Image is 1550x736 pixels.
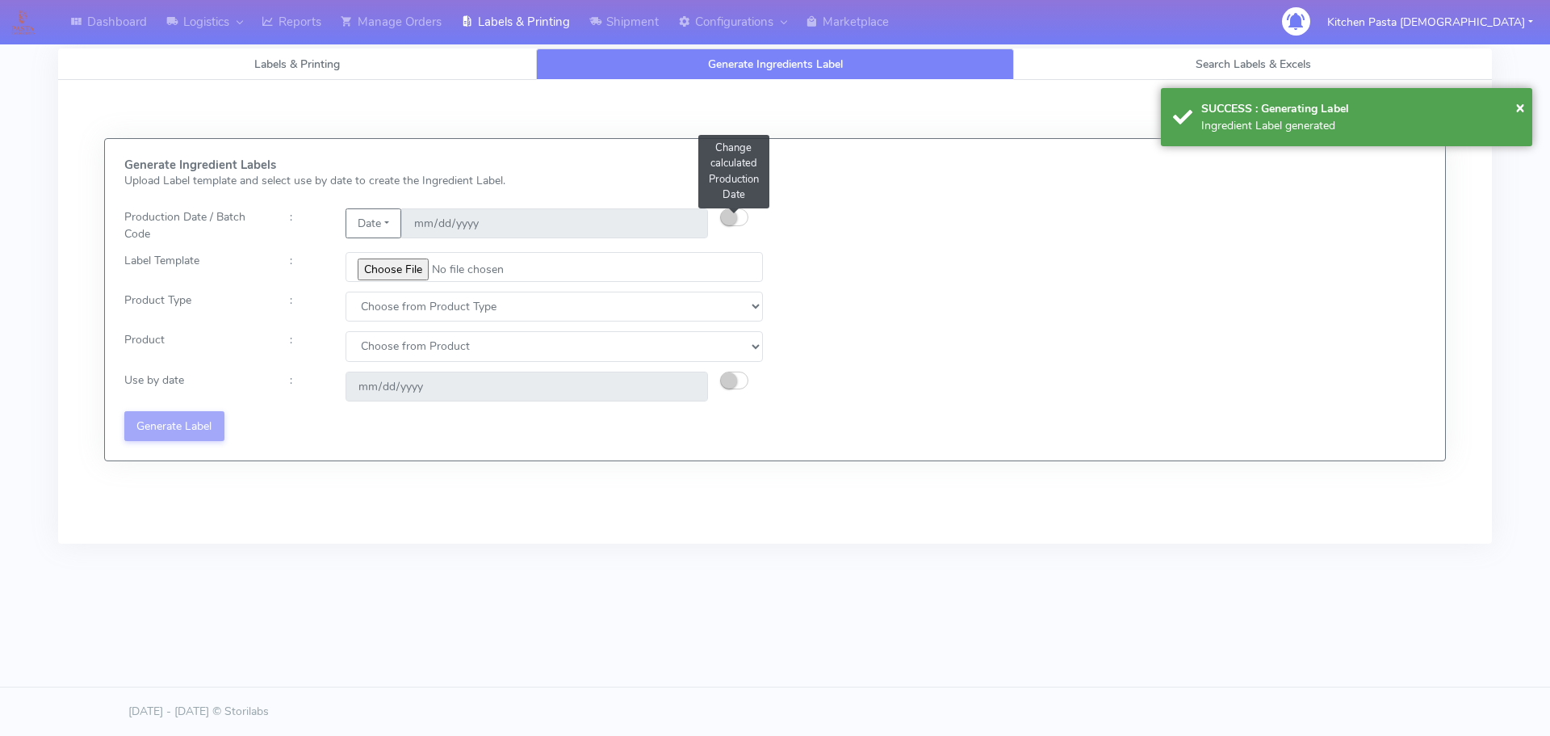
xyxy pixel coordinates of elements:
span: × [1515,96,1525,118]
button: Date [346,208,401,238]
div: Product Type [112,292,278,322]
ul: Tabs [58,48,1492,80]
div: : [278,331,333,361]
button: Close [1515,95,1525,120]
div: Ingredient Label generated [1201,117,1521,134]
button: Kitchen Pasta [DEMOGRAPHIC_DATA] [1315,6,1545,39]
span: Labels & Printing [254,57,340,72]
div: : [278,252,333,282]
div: Production Date / Batch Code [112,208,278,242]
span: Search Labels & Excels [1196,57,1311,72]
div: : [278,292,333,322]
div: : [278,208,333,242]
div: Label Template [112,252,278,282]
h5: Generate Ingredient Labels [124,158,763,172]
p: Upload Label template and select use by date to create the Ingredient Label. [124,172,763,189]
div: Product [112,331,278,361]
div: SUCCESS : Generating Label [1201,100,1521,117]
div: : [278,372,333,402]
div: Use by date [112,372,278,402]
span: Generate Ingredients Label [708,57,843,72]
button: Generate Label [124,411,224,441]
